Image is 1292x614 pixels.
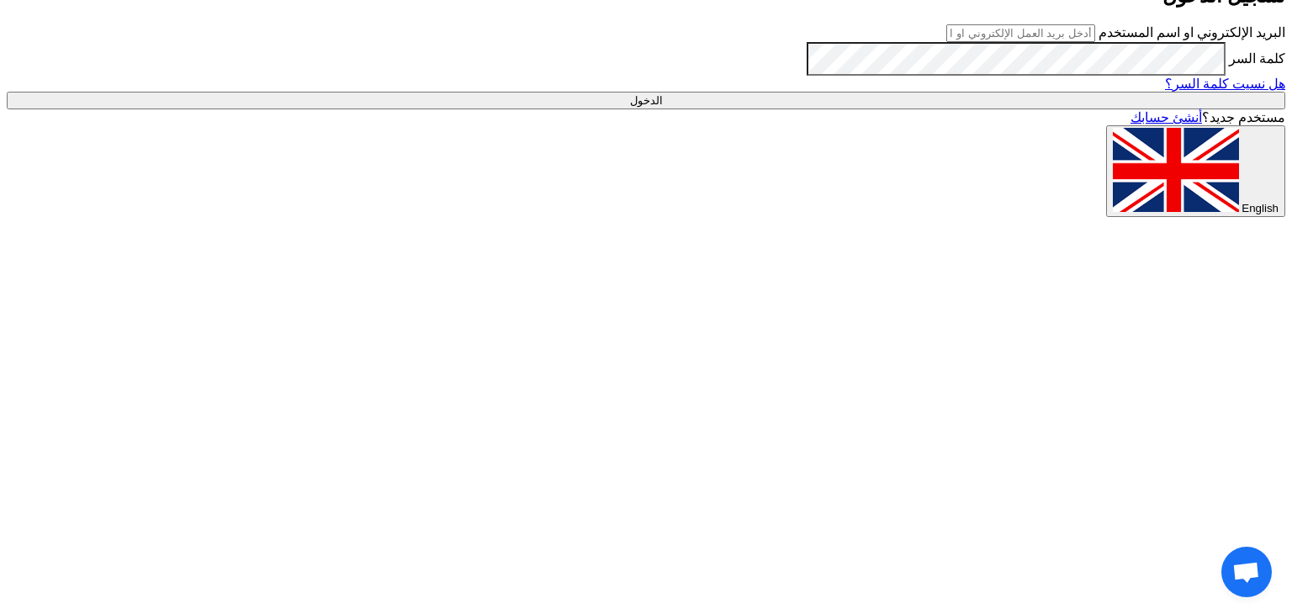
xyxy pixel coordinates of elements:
div: مستخدم جديد؟ [7,109,1285,125]
span: English [1242,202,1279,214]
input: الدخول [7,92,1285,109]
a: هل نسيت كلمة السر؟ [1165,77,1285,91]
a: أنشئ حسابك [1130,110,1202,124]
a: Open chat [1221,547,1272,597]
label: البريد الإلكتروني او اسم المستخدم [1099,25,1285,40]
input: أدخل بريد العمل الإلكتروني او اسم المستخدم الخاص بك ... [946,24,1095,42]
label: كلمة السر [1229,51,1285,66]
button: English [1106,125,1285,217]
img: en-US.png [1113,128,1239,212]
